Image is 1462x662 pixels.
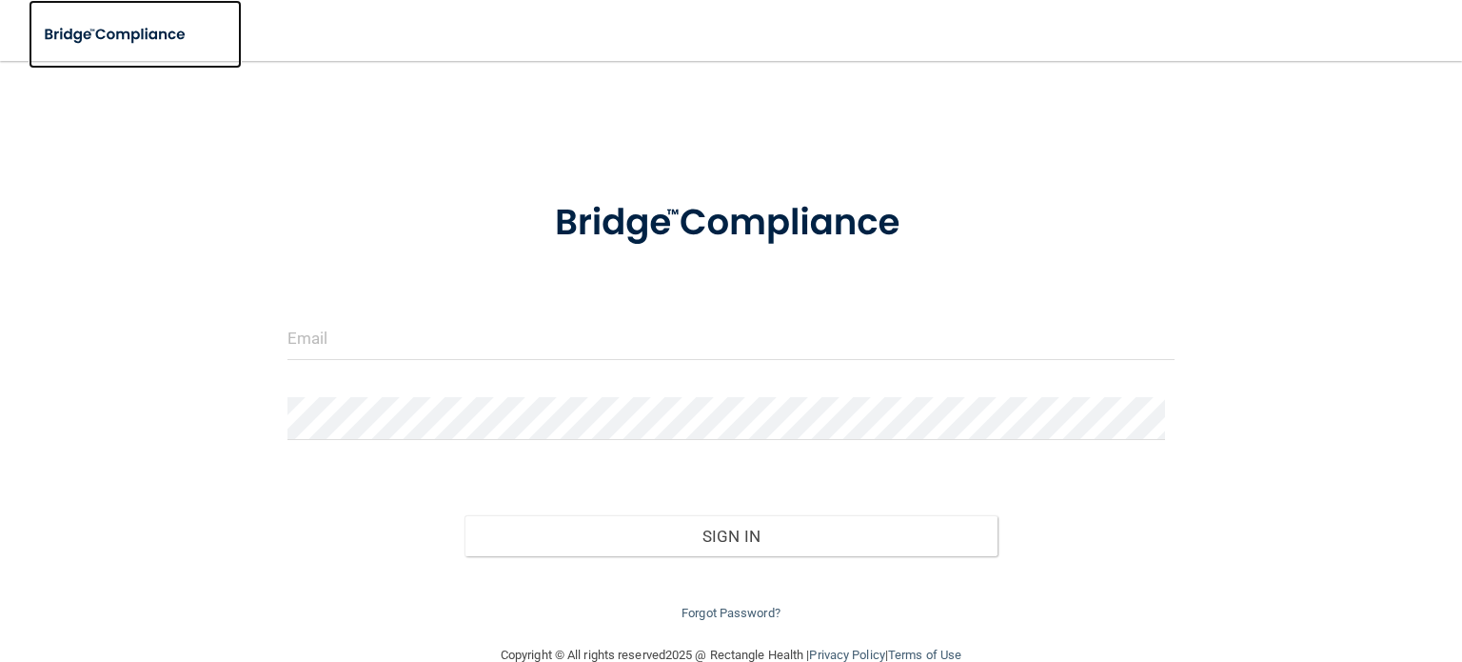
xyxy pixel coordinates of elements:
img: bridge_compliance_login_screen.278c3ca4.svg [29,15,204,54]
a: Terms of Use [888,648,961,662]
input: Email [287,317,1175,360]
button: Sign In [464,515,997,557]
a: Privacy Policy [809,648,884,662]
iframe: Drift Widget Chat Controller [1134,528,1439,603]
img: bridge_compliance_login_screen.278c3ca4.svg [517,175,946,271]
a: Forgot Password? [682,606,780,620]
